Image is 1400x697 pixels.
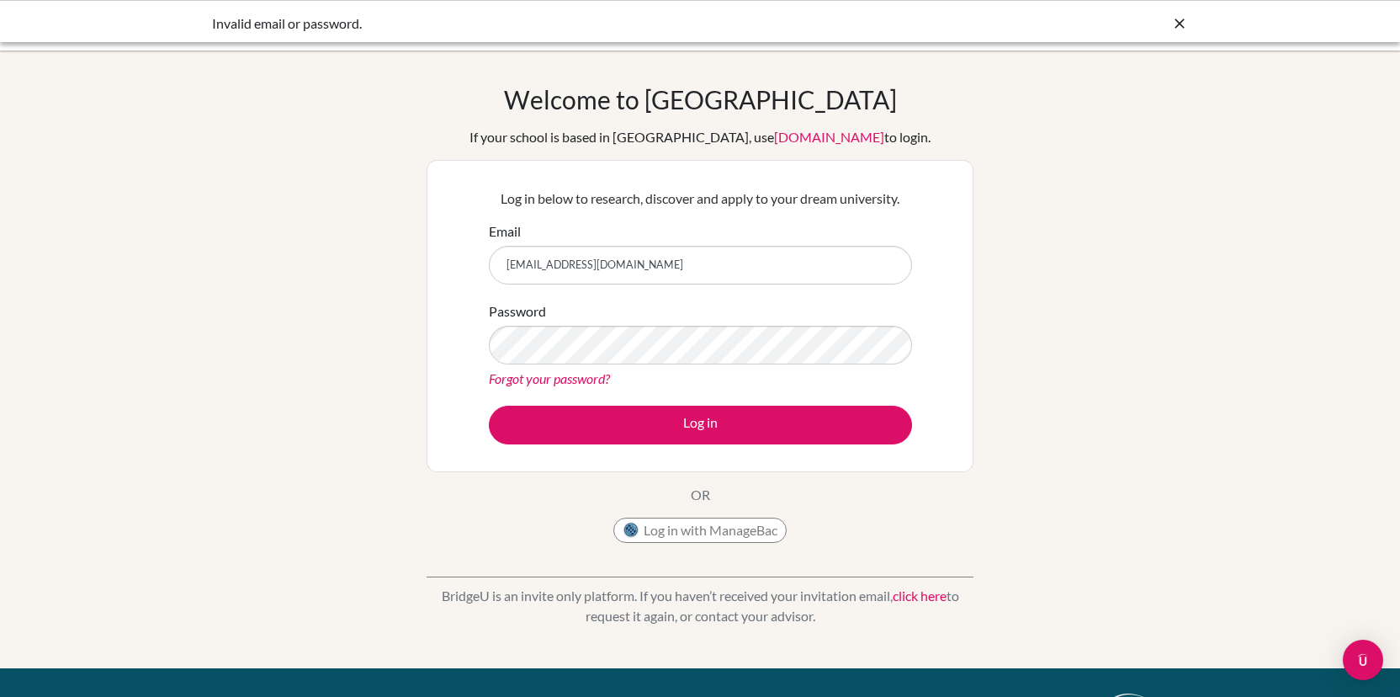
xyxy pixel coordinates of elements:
[613,518,787,543] button: Log in with ManageBac
[427,586,973,626] p: BridgeU is an invite only platform. If you haven’t received your invitation email, to request it ...
[489,370,610,386] a: Forgot your password?
[774,129,884,145] a: [DOMAIN_NAME]
[489,301,546,322] label: Password
[489,221,521,242] label: Email
[893,588,947,604] a: click here
[691,485,710,505] p: OR
[212,13,936,34] div: Invalid email or password.
[469,127,931,147] div: If your school is based in [GEOGRAPHIC_DATA], use to login.
[504,84,897,114] h1: Welcome to [GEOGRAPHIC_DATA]
[1343,640,1383,680] div: Open Intercom Messenger
[489,406,912,444] button: Log in
[489,189,912,209] p: Log in below to research, discover and apply to your dream university.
